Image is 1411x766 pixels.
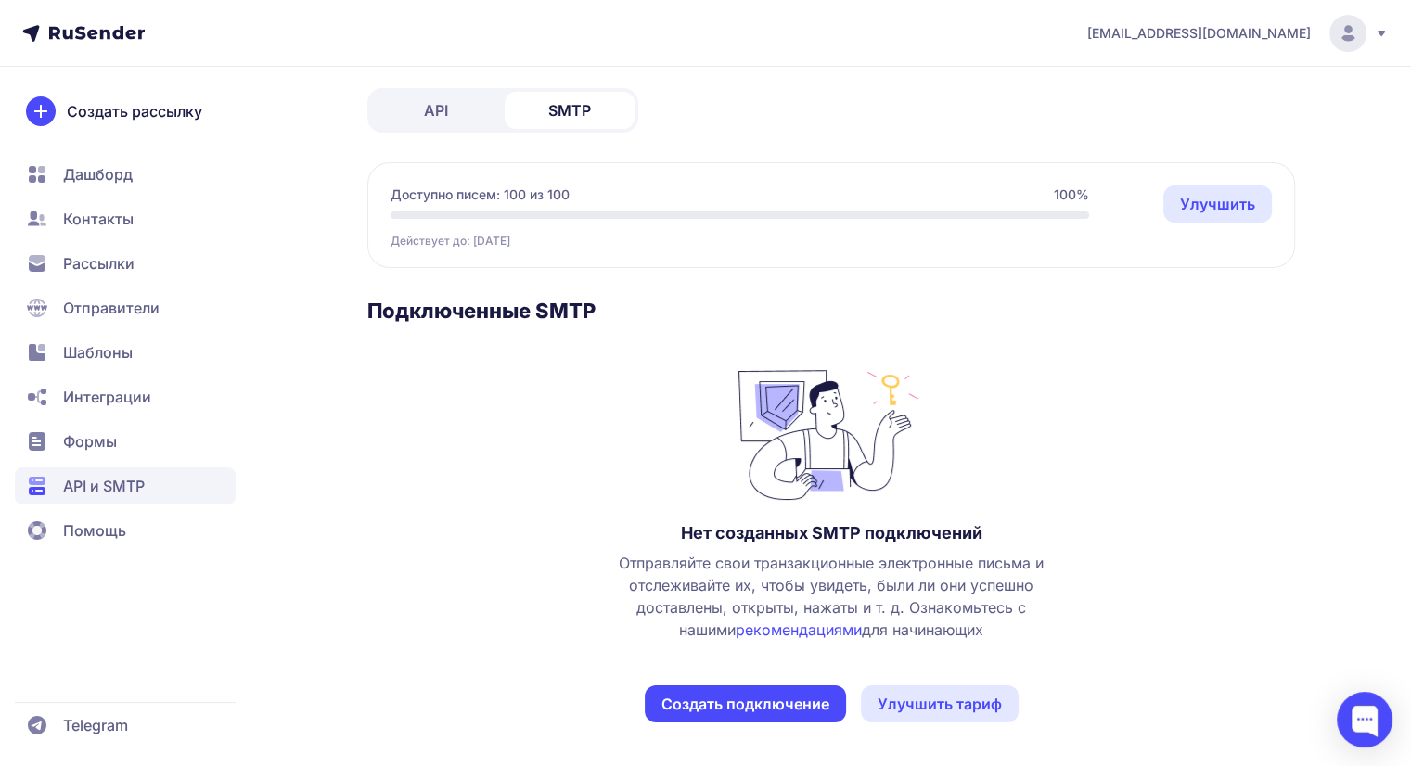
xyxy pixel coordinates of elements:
[1163,185,1272,223] a: Улучшить
[738,361,924,500] img: no_photo
[1054,185,1089,204] span: 100%
[63,430,117,453] span: Формы
[63,341,133,364] span: Шаблоны
[63,252,135,274] span: Рассылки
[601,552,1061,641] span: Отправляйте свои транзакционные электронные письма и отслеживайте их, чтобы увидеть, были ли они ...
[505,92,635,129] a: SMTP
[645,685,846,722] button: Создать подключение
[63,386,151,408] span: Интеграции
[63,163,133,185] span: Дашборд
[424,99,448,121] span: API
[367,298,1296,324] h3: Подключенные SMTP
[63,297,160,319] span: Отправители
[15,707,236,744] a: Telegram
[371,92,501,129] a: API
[1087,24,1311,43] span: [EMAIL_ADDRESS][DOMAIN_NAME]
[548,99,591,121] span: SMTP
[391,185,570,204] span: Доступно писем: 100 из 100
[63,475,145,497] span: API и SMTP
[63,208,134,230] span: Контакты
[736,620,862,639] a: рекомендациями
[63,519,126,542] span: Помощь
[63,714,128,736] span: Telegram
[681,522,982,544] h3: Нет созданных SMTP подключений
[67,100,202,122] span: Создать рассылку
[391,234,510,249] span: Действует до: [DATE]
[861,685,1019,722] a: Улучшить тариф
